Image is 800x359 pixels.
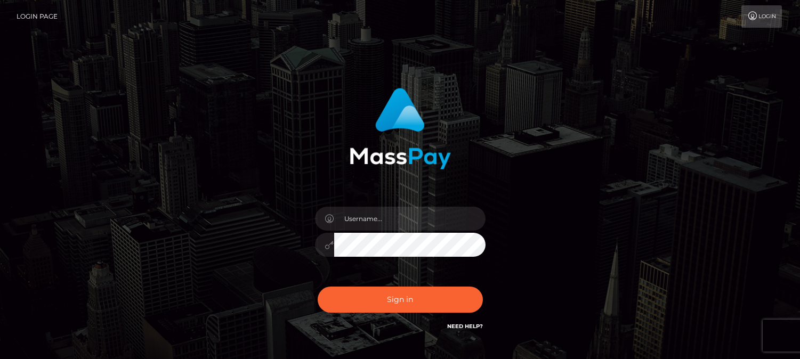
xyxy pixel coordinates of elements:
a: Login [741,5,782,28]
a: Need Help? [447,323,483,330]
input: Username... [334,207,486,231]
a: Login Page [17,5,58,28]
button: Sign in [318,287,483,313]
img: MassPay Login [350,88,451,169]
